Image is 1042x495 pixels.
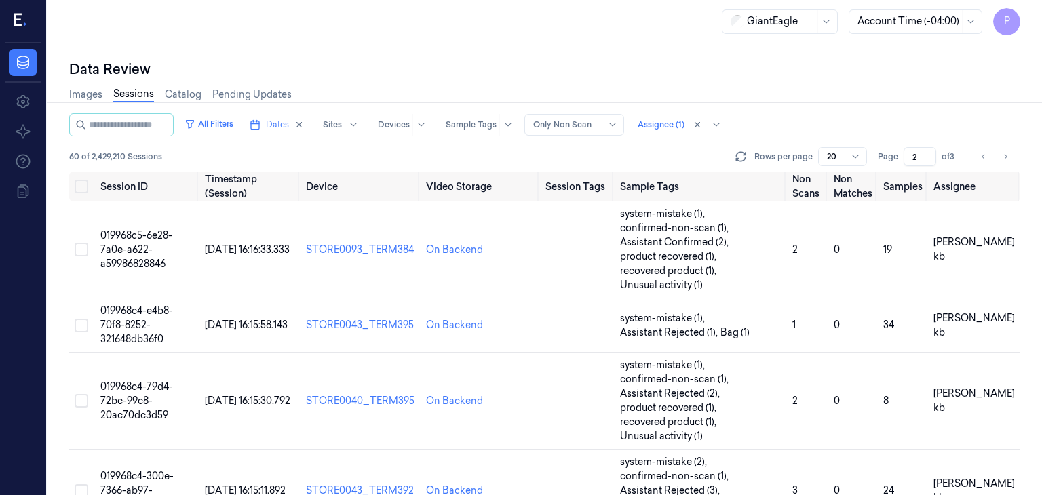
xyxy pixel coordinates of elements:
span: [PERSON_NAME] kb [933,312,1015,338]
span: system-mistake (1) , [620,207,708,221]
span: 019968c4-e4b8-70f8-8252-321648db36f0 [100,304,173,345]
span: 0 [834,319,840,331]
span: [PERSON_NAME] kb [933,236,1015,262]
span: 019968c4-79d4-72bc-99c8-20ac70dc3d59 [100,380,173,421]
button: Select row [75,243,88,256]
span: Assistant Confirmed (2) , [620,235,731,250]
button: Select row [75,394,88,408]
th: Non Scans [787,172,828,201]
th: Samples [878,172,928,201]
a: Pending Updates [212,87,292,102]
th: Session Tags [540,172,615,201]
button: Select all [75,180,88,193]
span: 8 [883,395,889,407]
span: [DATE] 16:15:58.143 [205,319,288,331]
div: STORE0040_TERM395 [306,394,415,408]
button: Dates [244,114,309,136]
span: Dates [266,119,289,131]
span: Assistant Rejected (1) , [620,325,720,340]
div: On Backend [426,394,483,408]
span: Unusual activity (1) [620,278,703,292]
th: Non Matches [828,172,878,201]
span: [DATE] 16:16:33.333 [205,243,290,256]
span: 0 [834,395,840,407]
span: Bag (1) [720,325,750,340]
span: 2 [792,395,798,407]
span: system-mistake (1) , [620,358,708,372]
span: 19 [883,243,892,256]
button: P [993,8,1020,35]
span: 0 [834,243,840,256]
span: 60 of 2,429,210 Sessions [69,151,162,163]
span: recovered product (1) , [620,415,719,429]
span: Unusual activity (1) [620,429,703,443]
div: On Backend [426,243,483,257]
span: confirmed-non-scan (1) , [620,469,731,483]
div: Data Review [69,60,1020,79]
th: Device [301,172,421,201]
nav: pagination [974,147,1015,166]
span: [DATE] 16:15:30.792 [205,395,290,407]
p: Rows per page [754,151,813,163]
span: Page [878,151,898,163]
div: STORE0093_TERM384 [306,243,415,257]
div: On Backend [426,318,483,332]
th: Assignee [928,172,1020,201]
button: All Filters [179,113,239,135]
span: 2 [792,243,798,256]
a: Images [69,87,102,102]
span: 1 [792,319,796,331]
span: recovered product (1) , [620,264,719,278]
a: Sessions [113,87,154,102]
span: 34 [883,319,894,331]
th: Timestamp (Session) [199,172,301,201]
span: product recovered (1) , [620,401,719,415]
button: Go to next page [996,147,1015,166]
span: system-mistake (1) , [620,311,708,325]
button: Select row [75,319,88,332]
th: Sample Tags [615,172,786,201]
span: 019968c5-6e28-7a0e-a622-a59986828846 [100,229,172,270]
a: Catalog [165,87,201,102]
span: confirmed-non-scan (1) , [620,221,731,235]
span: Assistant Rejected (2) , [620,387,722,401]
span: [PERSON_NAME] kb [933,387,1015,414]
span: confirmed-non-scan (1) , [620,372,731,387]
th: Session ID [95,172,199,201]
span: system-mistake (2) , [620,455,710,469]
span: product recovered (1) , [620,250,719,264]
button: Go to previous page [974,147,993,166]
th: Video Storage [421,172,540,201]
span: of 3 [942,151,963,163]
div: STORE0043_TERM395 [306,318,415,332]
